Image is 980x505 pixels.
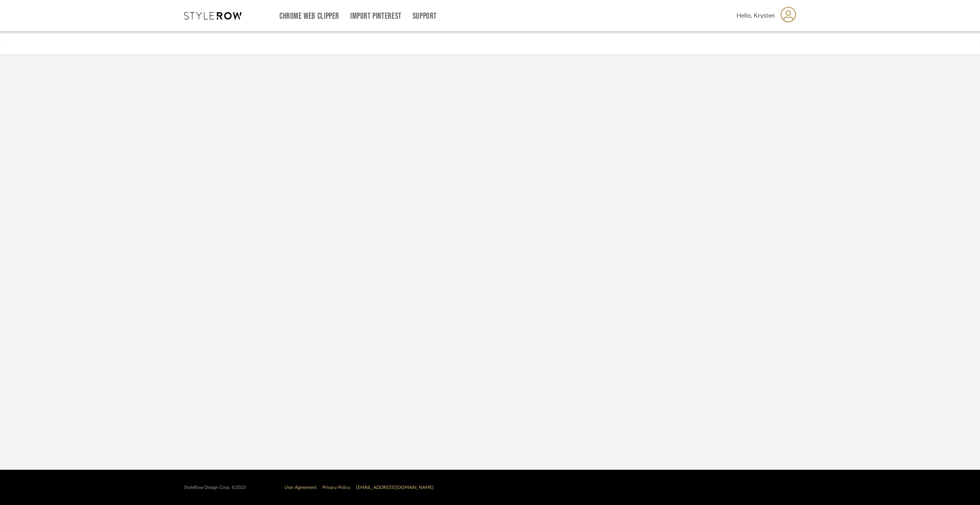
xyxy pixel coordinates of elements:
[737,11,775,20] span: Hello, Krysten
[413,13,437,20] a: Support
[350,13,402,20] a: Import Pinterest
[279,13,339,20] a: Chrome Web Clipper
[184,485,246,490] div: StyleRow Design Corp. ©2025
[356,485,434,490] a: [EMAIL_ADDRESS][DOMAIN_NAME]
[322,485,350,490] a: Privacy Policy
[284,485,317,490] a: User Agreement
